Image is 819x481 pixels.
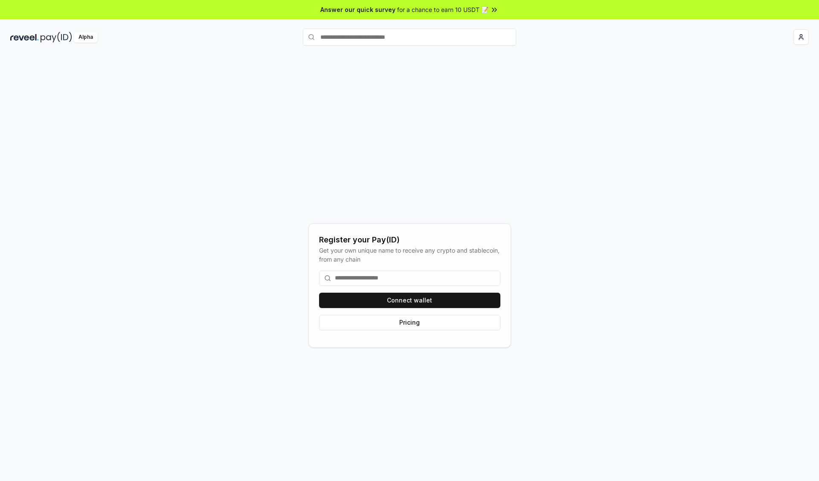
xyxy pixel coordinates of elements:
div: Register your Pay(ID) [319,234,500,246]
img: pay_id [41,32,72,43]
div: Alpha [74,32,98,43]
button: Pricing [319,315,500,330]
span: Answer our quick survey [320,5,395,14]
span: for a chance to earn 10 USDT 📝 [397,5,488,14]
div: Get your own unique name to receive any crypto and stablecoin, from any chain [319,246,500,264]
img: reveel_dark [10,32,39,43]
button: Connect wallet [319,293,500,308]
